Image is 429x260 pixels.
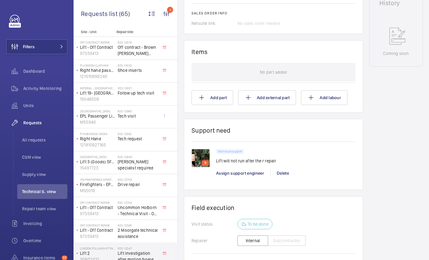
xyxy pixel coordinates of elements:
p: 3 [203,160,207,166]
span: Uncommon Holborn - Technical Visit - Off contract [118,204,158,217]
p: Lift 19- [GEOGRAPHIC_DATA] Block (Passenger) [80,90,115,96]
h2: R25-12704 [118,201,158,204]
h1: Items [192,48,208,56]
div: Delete [270,170,295,176]
p: Imperial - [GEOGRAPHIC_DATA] [80,86,115,90]
p: Lift 3 (Goods) 5FLR [80,159,115,165]
p: Lift - Off Contract [80,204,115,211]
h2: R25-13074 [118,41,158,44]
h2: R25-12560 [118,223,158,227]
p: 116 Printworks Apartments Flats 1-65 - High Risk Building [80,178,115,181]
button: Filters [6,39,67,54]
h1: Field execution [192,204,355,211]
p: Off Contract Repair [80,41,115,44]
span: Follow up tech visit [118,90,158,96]
span: Invoicing [23,220,67,227]
p: PI Hub Kings Cross [80,132,115,136]
button: Add external part [238,90,296,105]
p: No part added [260,63,287,81]
h2: R25-13032 [118,64,158,67]
span: Activity Monitoring [23,85,67,91]
p: Right hand passenger lift duplex [80,67,115,73]
p: Right Hand [80,136,115,142]
p: PI London Clapham [80,64,115,67]
p: Coming soon [383,50,409,56]
img: 1758491760328-397fe1a4-9bca-40b5-8854-41fc3bc0ad91 [192,149,210,167]
p: EPL Passenger Lift [80,113,115,119]
span: Shoe inserts [118,67,158,73]
span: Dashboard [23,68,67,74]
span: Supply view [22,171,67,177]
p: M55940 [80,119,115,125]
span: Tech visit [118,113,158,119]
span: 2 Moorgate technical assistance [118,227,158,239]
p: To be done [248,221,268,227]
button: Subcontractor [268,235,306,246]
span: All requests [22,137,67,143]
p: Site - Unit [74,30,114,34]
p: Lift - Off Contract [80,227,115,233]
p: Technical support [218,150,242,153]
p: 29 [GEOGRAPHIC_DATA] [80,109,115,113]
span: Technical S. view [22,188,67,195]
button: Add labour [301,90,347,105]
span: Filters [23,44,35,50]
p: 15046509 [80,96,115,102]
p: 15497723 [80,165,115,171]
span: Units [23,103,67,109]
h2: R25-12932 [118,132,158,136]
p: [GEOGRAPHIC_DATA] [80,155,115,159]
button: Internal [237,235,268,246]
span: Repair team view [22,206,67,212]
p: 121010899240 [80,73,115,80]
span: CSM view [22,154,67,160]
h2: R25-12547 [118,246,158,250]
p: Repair title [116,30,157,34]
h2: R25-13001 [118,86,158,90]
p: M50019 [80,188,115,194]
span: [PERSON_NAME] specialist required [118,159,158,171]
span: Tech request [118,136,158,142]
h2: R25-12709 [118,178,158,181]
p: 97359413 [80,233,115,239]
span: Overtime [23,238,67,244]
span: Drive repair [118,181,158,188]
p: 97359413 [80,50,115,56]
span: Assign support engineer [216,171,264,176]
span: Off contract - Brown [PERSON_NAME] -2Moorgate - Tech attendanc [118,44,158,56]
h2: Sales order info [192,11,355,15]
p: Lift will not run after the r repair [216,158,276,164]
span: Requests [23,120,67,126]
p: 97359413 [80,211,115,217]
span: Requests list [81,10,119,17]
p: Off Contract Repair [80,201,115,204]
p: Lift - Off Contract [80,44,115,50]
p: Lift 2 [80,250,115,256]
p: Off Contract Repair [80,223,115,227]
button: Add part [192,90,233,105]
p: Firefighters - EPL Flats 1-65 No 1 [80,181,115,188]
h2: R25-12980 [118,109,158,113]
p: 121810927165 [80,142,115,148]
p: LONDON PULLMAN ST PANCRAS [80,246,115,250]
h2: R25-12840 [118,155,158,159]
h1: Support need [192,126,231,134]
